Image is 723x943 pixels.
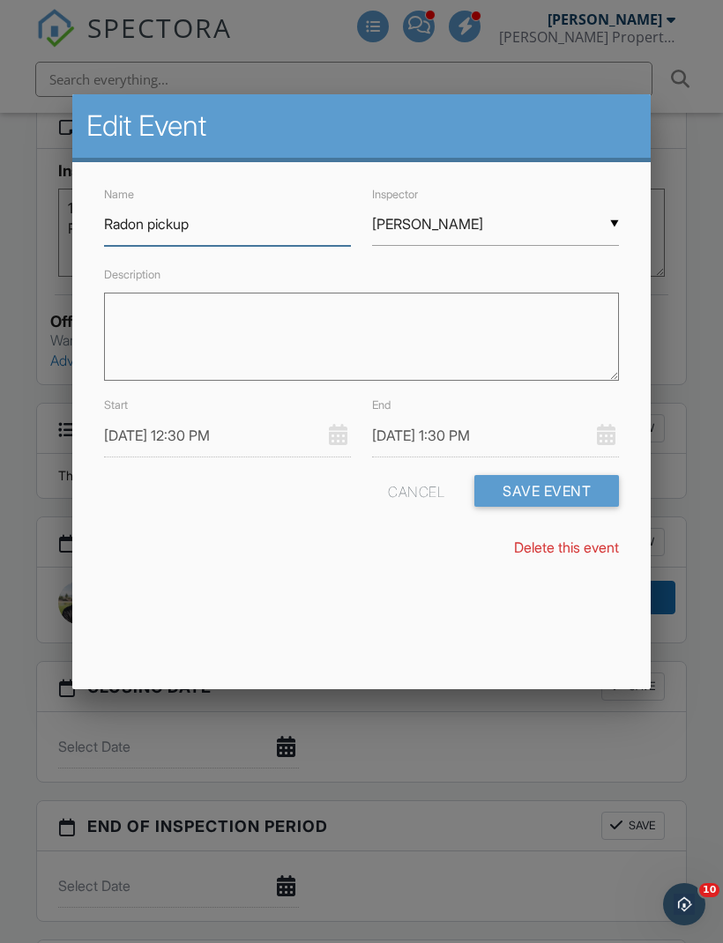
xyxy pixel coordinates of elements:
a: Delete this event [514,538,619,556]
label: Inspector [372,188,418,201]
label: End [372,398,391,412]
button: Save Event [474,475,619,507]
iframe: Intercom live chat [663,883,705,925]
label: Name [104,188,134,201]
label: Description [104,268,160,281]
span: 10 [699,883,719,897]
input: Select Date [372,414,619,457]
h2: Edit Event [86,108,637,144]
input: Select Date [104,414,351,457]
div: Cancel [388,475,444,507]
label: Start [104,398,128,412]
